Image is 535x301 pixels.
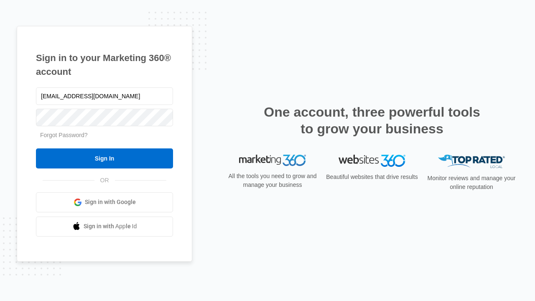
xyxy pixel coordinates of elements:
[438,155,505,168] img: Top Rated Local
[339,155,405,167] img: Websites 360
[36,217,173,237] a: Sign in with Apple Id
[94,176,115,185] span: OR
[239,155,306,166] img: Marketing 360
[36,87,173,105] input: Email
[84,222,137,231] span: Sign in with Apple Id
[261,104,483,137] h2: One account, three powerful tools to grow your business
[85,198,136,207] span: Sign in with Google
[36,148,173,168] input: Sign In
[36,51,173,79] h1: Sign in to your Marketing 360® account
[40,132,88,138] a: Forgot Password?
[226,172,319,189] p: All the tools you need to grow and manage your business
[325,173,419,181] p: Beautiful websites that drive results
[425,174,518,191] p: Monitor reviews and manage your online reputation
[36,192,173,212] a: Sign in with Google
